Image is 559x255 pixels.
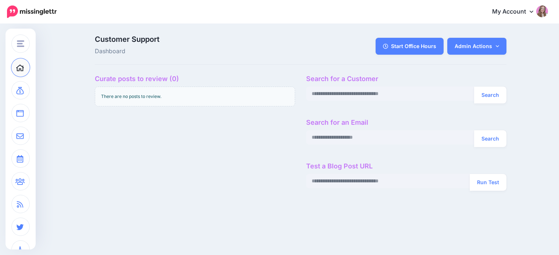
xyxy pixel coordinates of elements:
a: Start Office Hours [376,38,444,55]
h4: Test a Blog Post URL [306,162,506,170]
img: Missinglettr [7,6,57,18]
button: Run Test [470,174,506,191]
img: menu.png [17,40,24,47]
a: My Account [485,3,548,21]
h4: Search for an Email [306,119,506,127]
h4: Search for a Customer [306,75,506,83]
a: Admin Actions [447,38,506,55]
span: Dashboard [95,47,366,56]
h4: Curate posts to review (0) [95,75,295,83]
span: Customer Support [95,36,366,43]
div: There are no posts to review. [95,87,295,106]
button: Search [474,87,506,103]
button: Search [474,130,506,147]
